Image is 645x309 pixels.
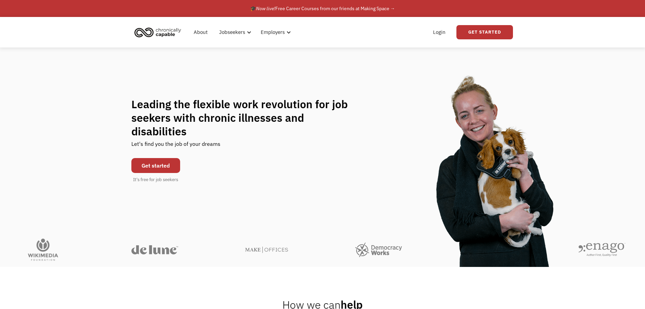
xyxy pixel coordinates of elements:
div: Jobseekers [215,21,253,43]
div: Jobseekers [219,28,245,36]
div: Employers [261,28,285,36]
a: home [132,25,186,40]
a: Get Started [456,25,513,39]
a: About [190,21,212,43]
a: Get started [131,158,180,173]
a: Login [429,21,450,43]
em: Now live! [256,5,275,12]
div: Employers [257,21,293,43]
h1: Leading the flexible work revolution for job seekers with chronic illnesses and disabilities [131,97,361,138]
div: 🎓 Free Career Courses from our friends at Making Space → [250,4,395,13]
img: Chronically Capable logo [132,25,183,40]
div: Let's find you the job of your dreams [131,138,220,155]
div: It's free for job seekers [133,176,178,183]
